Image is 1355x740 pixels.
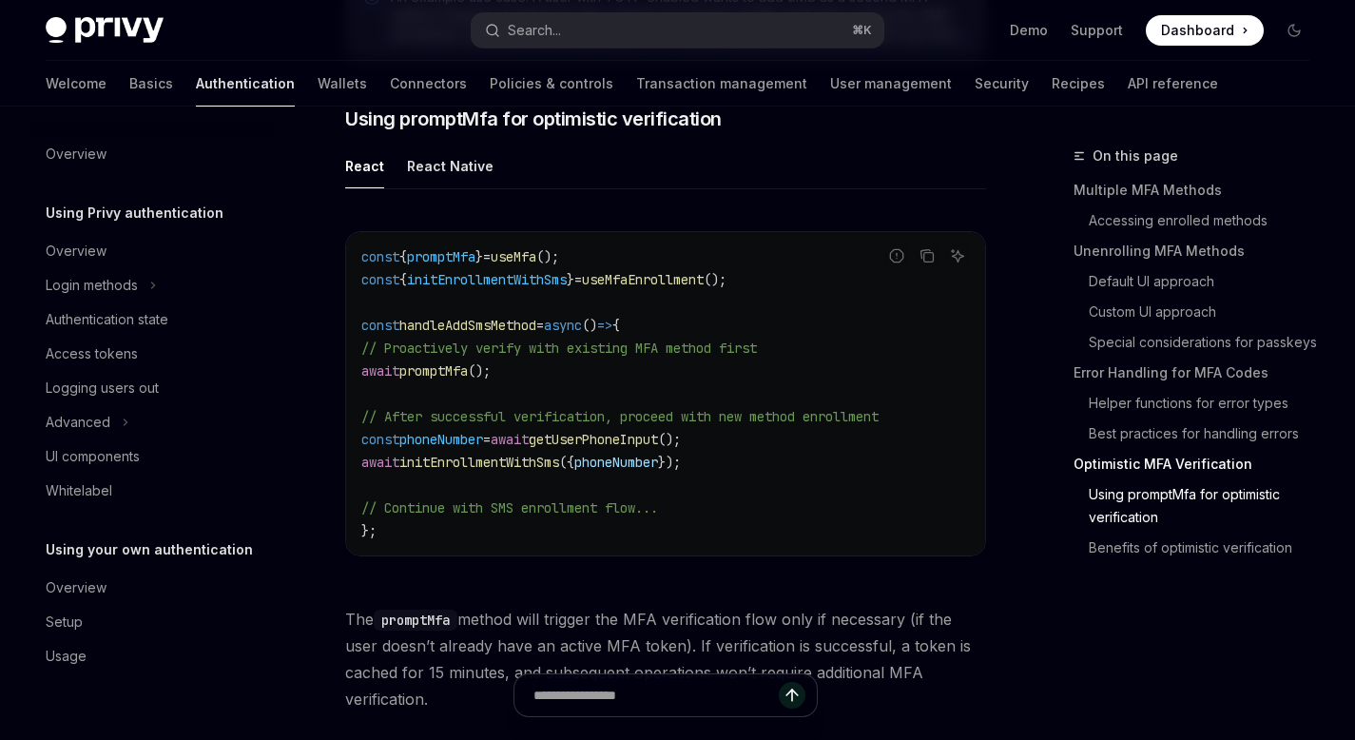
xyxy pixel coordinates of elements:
[559,454,574,471] span: ({
[533,674,779,716] input: Ask a question...
[1074,327,1325,358] a: Special considerations for passkeys
[1161,21,1234,40] span: Dashboard
[30,639,274,673] a: Usage
[46,377,159,399] div: Logging users out
[915,243,939,268] button: Copy the contents from the code block
[46,538,253,561] h5: Using your own authentication
[1074,419,1325,449] a: Best practices for handling errors
[582,271,704,288] span: useMfaEnrollment
[597,317,612,334] span: =>
[361,408,879,425] span: // After successful verification, proceed with new method enrollment
[390,61,467,107] a: Connectors
[830,61,952,107] a: User management
[574,454,658,471] span: phoneNumber
[361,454,399,471] span: await
[491,431,529,448] span: await
[567,271,574,288] span: }
[544,317,582,334] span: async
[46,274,138,297] div: Login methods
[491,248,536,265] span: useMfa
[361,499,658,516] span: // Continue with SMS enrollment flow...
[399,362,468,380] span: promptMfa
[1074,388,1325,419] a: Helper functions for error types
[658,431,681,448] span: ();
[612,317,620,334] span: {
[46,445,140,468] div: UI components
[318,61,367,107] a: Wallets
[345,106,722,132] span: Using promptMfa for optimistic verification
[46,576,106,599] div: Overview
[46,308,168,331] div: Authentication state
[975,61,1029,107] a: Security
[1279,15,1309,46] button: Toggle dark mode
[399,317,536,334] span: handleAddSmsMethod
[30,302,274,337] a: Authentication state
[1074,175,1325,205] a: Multiple MFA Methods
[779,682,805,709] button: Send message
[30,405,274,439] button: Toggle Advanced section
[1074,358,1325,388] a: Error Handling for MFA Codes
[483,431,491,448] span: =
[345,144,384,188] div: React
[636,61,807,107] a: Transaction management
[574,271,582,288] span: =
[483,248,491,265] span: =
[361,431,399,448] span: const
[30,337,274,371] a: Access tokens
[46,202,223,224] h5: Using Privy authentication
[374,610,457,631] code: promptMfa
[529,431,658,448] span: getUserPhoneInput
[46,240,106,263] div: Overview
[46,645,87,668] div: Usage
[472,13,882,48] button: Open search
[361,522,377,539] span: };
[1074,297,1325,327] a: Custom UI approach
[30,234,274,268] a: Overview
[407,271,567,288] span: initEnrollmentWithSms
[475,248,483,265] span: }
[361,271,399,288] span: const
[582,317,597,334] span: ()
[704,271,726,288] span: ();
[536,248,559,265] span: ();
[490,61,613,107] a: Policies & controls
[399,271,407,288] span: {
[1074,479,1325,533] a: Using promptMfa for optimistic verification
[1146,15,1264,46] a: Dashboard
[46,611,83,633] div: Setup
[30,571,274,605] a: Overview
[1074,533,1325,563] a: Benefits of optimistic verification
[30,474,274,508] a: Whitelabel
[196,61,295,107] a: Authentication
[399,248,407,265] span: {
[1074,205,1325,236] a: Accessing enrolled methods
[30,137,274,171] a: Overview
[658,454,681,471] span: });
[46,61,106,107] a: Welcome
[945,243,970,268] button: Ask AI
[407,248,475,265] span: promptMfa
[1074,236,1325,266] a: Unenrolling MFA Methods
[399,431,483,448] span: phoneNumber
[361,340,757,357] span: // Proactively verify with existing MFA method first
[399,454,559,471] span: initEnrollmentWithSms
[30,605,274,639] a: Setup
[345,606,986,712] span: The method will trigger the MFA verification flow only if necessary (if the user doesn’t already ...
[46,411,110,434] div: Advanced
[536,317,544,334] span: =
[30,371,274,405] a: Logging users out
[361,362,399,380] span: await
[1128,61,1218,107] a: API reference
[361,317,399,334] span: const
[46,479,112,502] div: Whitelabel
[1093,145,1178,167] span: On this page
[30,439,274,474] a: UI components
[1052,61,1105,107] a: Recipes
[1010,21,1048,40] a: Demo
[30,268,274,302] button: Toggle Login methods section
[1074,266,1325,297] a: Default UI approach
[468,362,491,380] span: ();
[508,19,561,42] div: Search...
[884,243,909,268] button: Report incorrect code
[407,144,494,188] div: React Native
